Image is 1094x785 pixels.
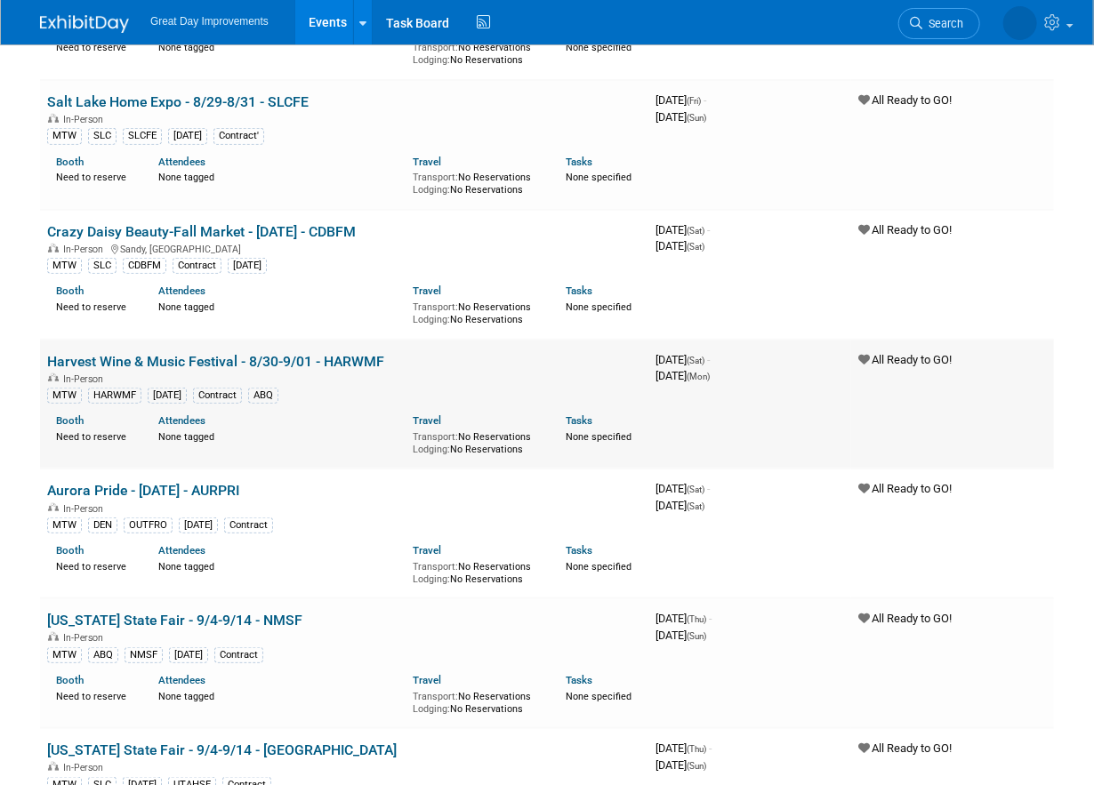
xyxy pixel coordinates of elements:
span: (Thu) [687,744,706,754]
span: None specified [566,42,631,53]
span: [DATE] [656,223,710,236]
span: None specified [566,431,631,443]
div: [DATE] [168,128,207,144]
span: None specified [566,691,631,702]
a: Harvest Wine & Music Festival - 8/30-9/01 - HARWMF [47,353,384,370]
span: - [707,223,710,236]
span: - [709,612,712,625]
span: [DATE] [656,353,710,366]
div: [DATE] [179,517,218,533]
div: ABQ [88,647,118,663]
span: None specified [566,172,631,183]
span: (Sun) [687,631,706,641]
a: Booth [56,284,84,297]
div: [DATE] [148,388,187,404]
span: Great Day Improvements [150,15,269,28]
span: In-Person [63,503,109,515]
a: Attendees [158,156,205,168]
span: In-Person [63,373,109,385]
div: MTW [47,128,82,144]
span: (Sat) [687,242,704,252]
div: No Reservations No Reservations [413,557,539,585]
div: None tagged [158,38,400,54]
span: Transport: [413,172,458,183]
span: (Fri) [687,96,701,106]
span: In-Person [63,632,109,644]
div: SLC [88,128,117,144]
span: [DATE] [656,239,704,252]
span: Lodging: [413,573,450,585]
span: Transport: [413,431,458,443]
span: (Sun) [687,113,706,123]
span: [DATE] [656,482,710,495]
a: Booth [56,414,84,427]
a: [US_STATE] State Fair - 9/4-9/14 - [GEOGRAPHIC_DATA] [47,741,397,758]
a: Aurora Pride - [DATE] - AURPRI [47,482,239,499]
span: Transport: [413,301,458,313]
a: Travel [413,156,441,168]
span: Search [922,17,963,30]
div: No Reservations No Reservations [413,298,539,325]
div: MTW [47,517,82,533]
img: In-Person Event [48,244,59,252]
div: Contract [173,258,221,274]
span: Transport: [413,42,458,53]
a: Travel [413,414,441,427]
a: Attendees [158,544,205,557]
span: Transport: [413,561,458,573]
div: Need to reserve [56,687,132,703]
div: MTW [47,258,82,274]
span: In-Person [63,114,109,125]
span: (Sat) [687,501,704,511]
span: Lodging: [413,314,450,325]
div: No Reservations No Reservations [413,38,539,66]
span: None specified [566,561,631,573]
a: Salt Lake Home Expo - 8/29-8/31 - SLCFE [47,93,309,110]
a: Travel [413,284,441,297]
span: [DATE] [656,741,712,755]
span: - [709,741,712,755]
span: All Ready to GO! [858,93,952,107]
span: All Ready to GO! [858,612,952,625]
div: CDBFM [123,258,166,274]
div: SLCFE [123,128,162,144]
a: Attendees [158,284,205,297]
img: In-Person Event [48,632,59,641]
a: [US_STATE] State Fair - 9/4-9/14 - NMSF [47,612,302,629]
div: Need to reserve [56,38,132,54]
div: [DATE] [169,647,208,663]
div: None tagged [158,428,400,444]
a: Booth [56,674,84,686]
a: Tasks [566,544,592,557]
div: NMSF [125,647,163,663]
div: MTW [47,388,82,404]
div: [DATE] [228,258,267,274]
a: Tasks [566,414,592,427]
a: Travel [413,674,441,686]
span: (Thu) [687,614,706,624]
div: Need to reserve [56,168,132,184]
div: MTW [47,647,82,663]
a: Attendees [158,414,205,427]
span: [DATE] [656,612,712,625]
span: In-Person [63,762,109,773]
div: DEN [88,517,117,533]
span: All Ready to GO! [858,223,952,236]
span: Transport: [413,691,458,702]
img: In-Person Event [48,503,59,512]
img: In-Person Event [48,762,59,771]
span: - [707,482,710,495]
div: Need to reserve [56,298,132,314]
span: [DATE] [656,758,706,772]
img: Richard Stone [1003,6,1037,40]
a: Booth [56,156,84,168]
div: Contract [193,388,242,404]
a: Tasks [566,284,592,297]
div: No Reservations No Reservations [413,428,539,455]
a: Tasks [566,674,592,686]
span: Lodging: [413,703,450,715]
div: No Reservations No Reservations [413,687,539,715]
span: All Ready to GO! [858,741,952,755]
div: OUTFRO [124,517,173,533]
div: HARWMF [88,388,141,404]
